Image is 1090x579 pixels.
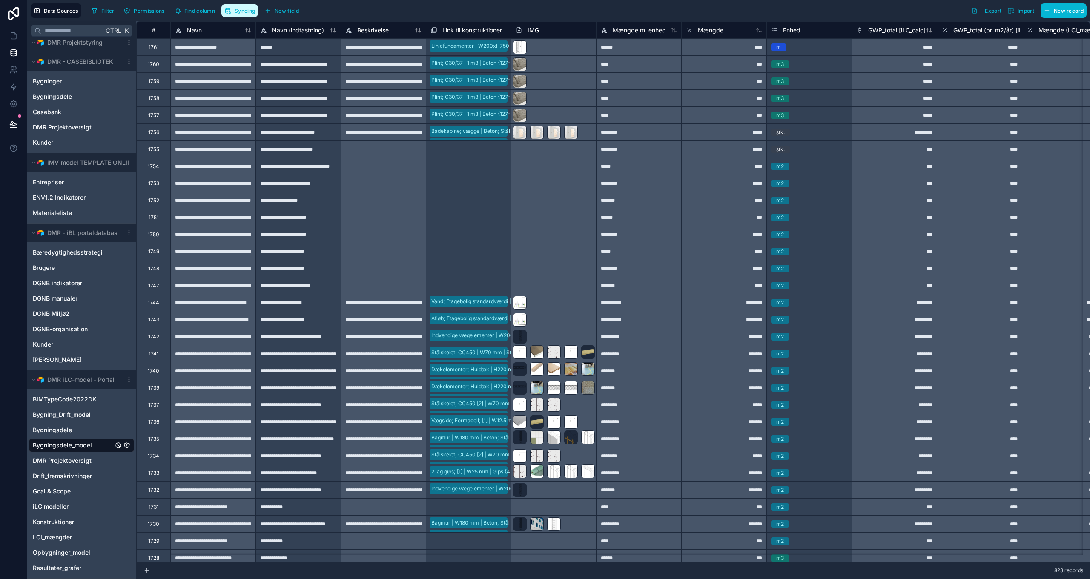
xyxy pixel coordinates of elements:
div: m2 [776,231,784,238]
div: 1748 [148,265,159,272]
div: m2 [776,299,784,307]
span: Data Sources [44,8,78,14]
div: m2 [776,214,784,221]
div: Plint; C30/37 | 1 m3 | Beton {127-2407c} [431,59,528,67]
div: # [143,27,164,33]
span: K [123,28,129,34]
button: New field [261,4,302,17]
div: m2 [776,367,784,375]
div: Dækelementer; Huldæk | H220 mm | Beton {231-2368c} [431,366,567,373]
button: Filter [88,4,118,17]
div: m2 [776,180,784,187]
div: Plint; C30/37 | 1 m3 | Beton {127-2405c} [431,93,528,101]
span: GWP_total (pr. m2/år) [iLC_calc] [953,26,1042,34]
div: m2 [776,520,784,528]
div: m3 [776,60,784,68]
button: New record [1041,3,1087,18]
div: m2 [776,469,784,477]
button: Find column [171,4,218,17]
span: New field [275,8,299,14]
div: 1761 [149,44,159,51]
div: 1754 [148,163,159,170]
span: Beskrivelse [357,26,389,34]
div: 1736 [148,418,159,425]
div: 1747 [148,282,159,289]
div: 1753 [148,180,159,187]
div: Bagmur | W180 mm | Beton; Stål {211-0262c} [431,519,540,527]
div: 1743 [148,316,159,323]
div: Vand; Etagebolig standardværdi | Andet {532-1657c} [431,298,557,305]
div: 1757 [148,112,159,119]
div: m2 [776,401,784,409]
span: Enhed [783,26,800,34]
div: m2 [776,248,784,255]
span: Mængde m. enhed [613,26,666,34]
div: m2 [776,282,784,289]
div: 1742 [148,333,159,340]
div: Afløb; Etagebolig standardværdi | Andet {524-1643c} [431,315,559,322]
div: Indvendige vægelementer | W200 mm | Beton {221-0703c} [431,332,574,339]
div: m2 [776,452,784,460]
div: m2 [776,384,784,392]
span: Filter [101,8,115,14]
a: Permissions [120,4,171,17]
button: Data Sources [31,3,81,18]
div: Liniefundamenter | W200xH750 mm | EPS {121-2413c} [431,42,564,50]
div: Bagmur | W180 mm | Beton; Stål {211-0262c} [431,434,540,441]
div: 1751 [149,214,159,221]
div: 1734 [148,453,159,459]
span: Import [1018,8,1034,14]
div: Badekabine; gulv | Beton; Stål {231-2068c} [431,140,535,148]
div: 1732 [148,487,159,493]
div: stk. [776,146,785,153]
div: 1740 [148,367,159,374]
div: 1737 [148,401,159,408]
div: m2 [776,435,784,443]
div: 1756 [148,129,159,136]
div: Badekabine; vægge | Beton; Stål {221-2067c} [431,127,541,135]
button: Export [968,3,1004,18]
div: m2 [776,350,784,358]
div: m3 [776,95,784,102]
div: m [776,43,781,51]
div: Dampspærre | W0.2 mm | PE; Plast {214-0551c} [431,481,548,488]
div: m3 [776,112,784,119]
div: [PERSON_NAME]; LVL / Kerto; CC420 | W40xH63 mm | Træ; Limtræ {331-1778c} [431,378,627,386]
div: Stålskelet; CC450 | W70 mm | Stål {224-0753c} [431,349,548,356]
div: Gulvbelægning | H2.5 mm | Linoleum {433-1553c} [431,396,551,403]
div: m2 [776,503,784,511]
a: New record [1037,3,1087,18]
span: Permissions [134,8,164,14]
div: Stålskelet; CC450 [2] | W70 mm | Stål {224-2362c} [431,400,556,407]
div: 2 lag gips; [1] | W25 mm | Gips {423-2361c} [431,413,535,420]
div: Dækelementer; Huldæk | H220 mm | Beton {231-2368c} [431,383,567,390]
div: Stålskelet; CC450 [2] | W70 mm | Stål {224-2362c} [431,451,556,459]
div: Plint; C30/37 | 1 m3 | Beton {127-2405c} [431,76,528,84]
div: m2 [776,333,784,341]
div: Plint; C30/37 | 1 m3 | Beton {127-2404c} [431,110,529,118]
span: Syncing [235,8,255,14]
div: Regnskærm | W10 mm | Fibercement {413-1934c} [431,447,552,454]
div: 1728 [148,555,159,562]
span: Navn (indtastning) [272,26,324,34]
div: 2 lag gips; [1] | W25 mm | Gips {423-2361c} [431,464,535,471]
div: stk. [776,129,785,136]
div: m2 [776,418,784,426]
span: New record [1054,8,1084,14]
div: 1744 [148,299,159,306]
div: Indvendige vægelementer | W200 mm | Beton {221-0703c} [431,485,574,493]
div: m3 [776,77,784,85]
span: Navn [187,26,202,34]
div: 1750 [148,231,159,238]
div: Vægelement; Betonfacade | W70 mm | Beton; Stål {211-0257c} [431,532,582,539]
span: Ctrl [105,25,122,36]
span: 823 records [1054,567,1083,574]
a: Syncing [221,4,261,17]
span: Export [985,8,1001,14]
div: 1729 [148,538,159,545]
div: m2 [776,163,784,170]
div: m2 [776,486,784,494]
div: 1758 [148,95,159,102]
div: 1733 [148,470,159,476]
span: IMG [528,26,539,34]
